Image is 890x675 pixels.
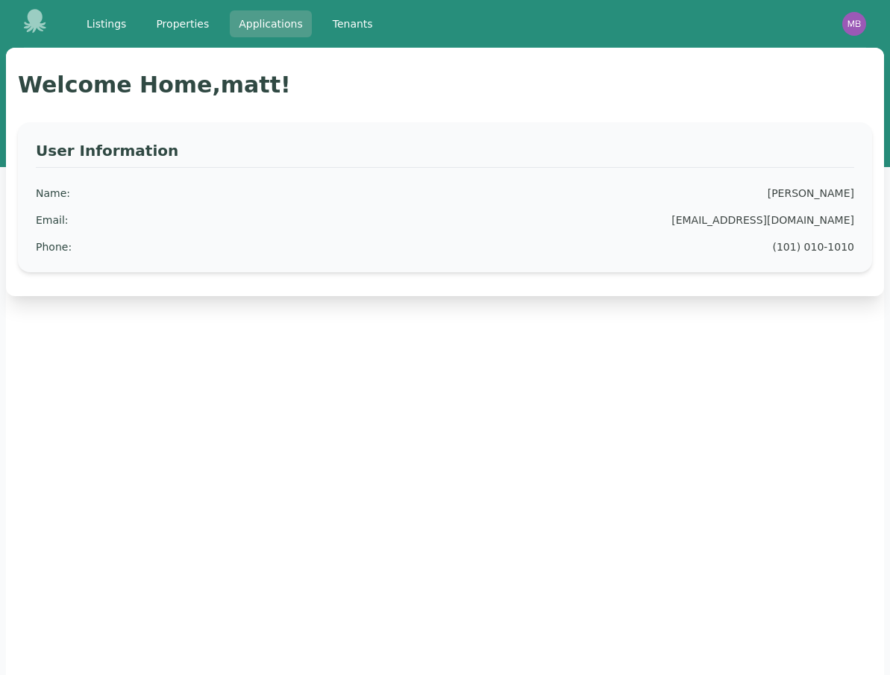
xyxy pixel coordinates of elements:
h3: User Information [36,140,854,168]
div: Phone : [36,239,72,254]
div: (101) 010-1010 [773,239,855,254]
a: Properties [147,10,218,37]
div: Name : [36,186,70,201]
div: [PERSON_NAME] [768,186,854,201]
a: Tenants [324,10,382,37]
a: Listings [78,10,135,37]
a: Applications [230,10,312,37]
div: [EMAIL_ADDRESS][DOMAIN_NAME] [671,213,854,227]
h1: Welcome Home, matt ! [18,72,872,98]
div: Email : [36,213,69,227]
